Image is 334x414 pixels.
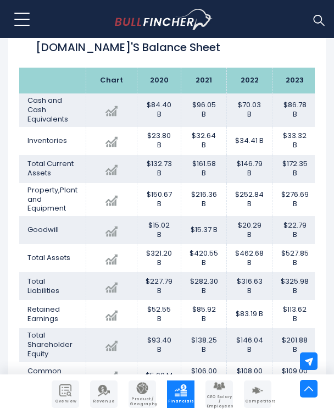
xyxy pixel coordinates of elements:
td: $172.35 B [272,155,318,183]
a: Company Product/Geography [129,380,156,408]
td: $420.55 B [181,244,227,272]
td: $109.00 M [272,362,318,390]
a: Company Overview [52,380,79,408]
td: $70.03 B [227,93,272,127]
span: Retained Earnings [27,304,60,324]
span: Total Assets [27,252,70,263]
td: $34.41 B [227,127,272,155]
span: Overview [53,399,78,404]
span: CEO Salary / Employees [207,395,232,409]
td: $86.78 B [272,93,318,127]
th: 2021 [181,68,227,93]
span: Total Current Assets [27,158,74,178]
td: $325.98 B [272,272,318,300]
td: $321.20 B [137,244,181,272]
td: $52.55 B [137,300,181,328]
td: $276.69 B [272,183,318,217]
td: $282.30 B [181,272,227,300]
span: Total Shareholder Equity [27,330,73,359]
span: Common Stock [27,366,62,385]
span: Cash and Cash Equivalents [27,95,68,124]
td: $83.19 B [227,300,272,328]
td: $113.62 B [272,300,318,328]
td: $138.25 B [181,328,227,362]
td: $150.67 B [137,183,181,217]
td: $462.68 B [227,244,272,272]
span: Total Liabilities [27,276,59,296]
th: 2022 [227,68,272,93]
td: $216.36 B [181,183,227,217]
td: $527.85 B [272,244,318,272]
img: Bullfincher logo [115,9,213,30]
h2: [DOMAIN_NAME]'s Balance Sheet [36,39,298,56]
td: $93.40 B [137,328,181,362]
td: $22.79 B [272,216,318,244]
a: Company Employees [205,380,233,408]
td: $23.80 B [137,127,181,155]
span: Revenue [91,399,116,404]
td: $161.58 B [181,155,227,183]
td: $108.00 M [227,362,272,390]
td: $5.00 M [137,362,181,390]
td: $15.37 B [181,216,227,244]
th: 2020 [137,68,181,93]
td: $316.63 B [227,272,272,300]
td: $146.79 B [227,155,272,183]
span: Property,Plant and Equipment [27,185,77,214]
span: Financials [168,399,193,404]
th: 2023 [272,68,318,93]
a: Company Financials [167,380,194,408]
td: $20.29 B [227,216,272,244]
td: $201.88 B [272,328,318,362]
a: Company Competitors [244,380,271,408]
a: Go to homepage [115,9,233,30]
a: Company Revenue [90,380,118,408]
td: $85.92 B [181,300,227,328]
td: $33.32 B [272,127,318,155]
td: $227.79 B [137,272,181,300]
td: $252.84 B [227,183,272,217]
td: $132.73 B [137,155,181,183]
span: Goodwill [27,224,59,235]
td: $15.02 B [137,216,181,244]
td: $84.40 B [137,93,181,127]
span: Competitors [245,399,270,404]
td: $32.64 B [181,127,227,155]
td: $96.05 B [181,93,227,127]
td: $146.04 B [227,328,272,362]
th: Chart [86,68,137,93]
span: Product / Geography [130,397,155,406]
td: $106.00 M [181,362,227,390]
span: Inventories [27,135,67,146]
